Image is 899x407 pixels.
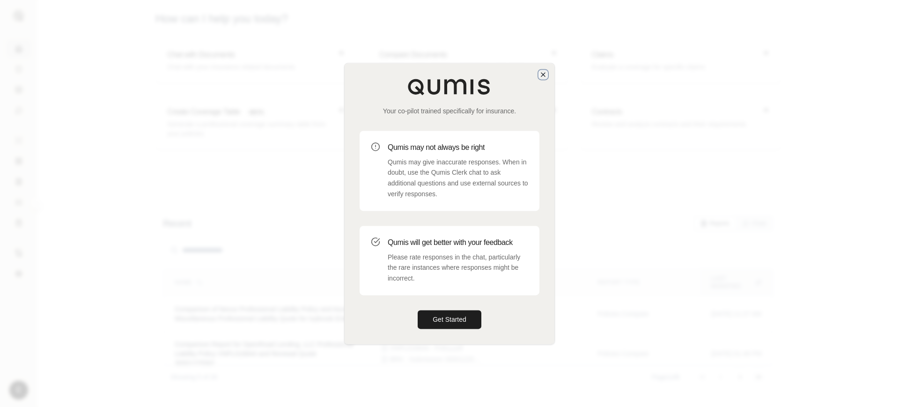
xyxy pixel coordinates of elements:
img: Qumis Logo [407,78,492,95]
p: Your co-pilot trained specifically for insurance. [360,106,539,116]
h3: Qumis will get better with your feedback [388,237,528,248]
p: Qumis may give inaccurate responses. When in doubt, use the Qumis Clerk chat to ask additional qu... [388,157,528,200]
h3: Qumis may not always be right [388,142,528,153]
button: Get Started [418,310,481,329]
p: Please rate responses in the chat, particularly the rare instances where responses might be incor... [388,252,528,284]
